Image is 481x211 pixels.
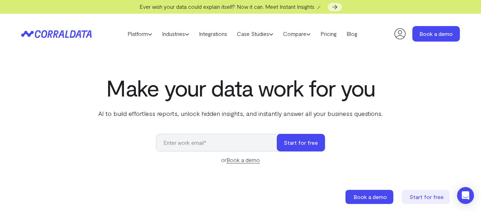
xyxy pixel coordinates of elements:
a: Book a demo [345,190,395,204]
p: AI to build effortless reports, unlock hidden insights, and instantly answer all your business qu... [97,109,384,118]
h1: Make your data work for you [97,75,384,100]
a: Platform [123,29,157,39]
span: Start for free [410,193,444,200]
span: Ever wish your data could explain itself? Now it can. Meet Instant Insights 🪄 [139,3,323,10]
a: Book a demo [226,156,260,163]
div: Open Intercom Messenger [457,187,474,204]
a: Book a demo [412,26,460,42]
input: Enter work email* [156,134,284,151]
a: Integrations [194,29,232,39]
button: Start for free [277,134,325,151]
a: Compare [278,29,316,39]
a: Industries [157,29,194,39]
span: Book a demo [354,193,387,200]
a: Pricing [316,29,342,39]
div: or [156,156,325,164]
a: Blog [342,29,362,39]
a: Start for free [402,190,451,204]
a: Case Studies [232,29,278,39]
